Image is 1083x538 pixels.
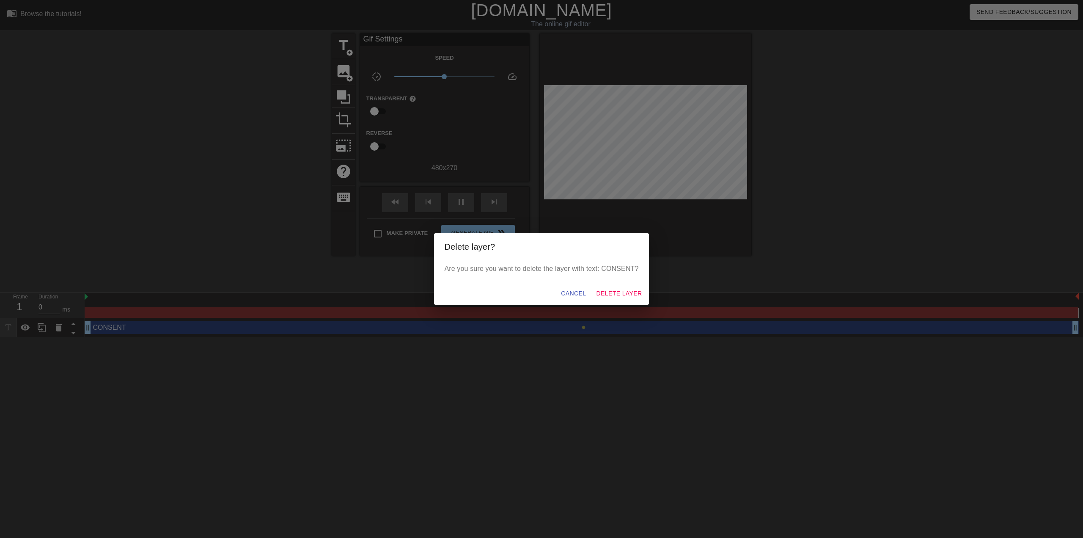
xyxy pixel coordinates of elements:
[558,286,589,301] button: Cancel
[444,264,638,274] p: Are you sure you want to delete the layer with text: CONSENT?
[596,288,642,299] span: Delete Layer
[561,288,586,299] span: Cancel
[593,286,646,301] button: Delete Layer
[444,240,638,254] h2: Delete layer?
